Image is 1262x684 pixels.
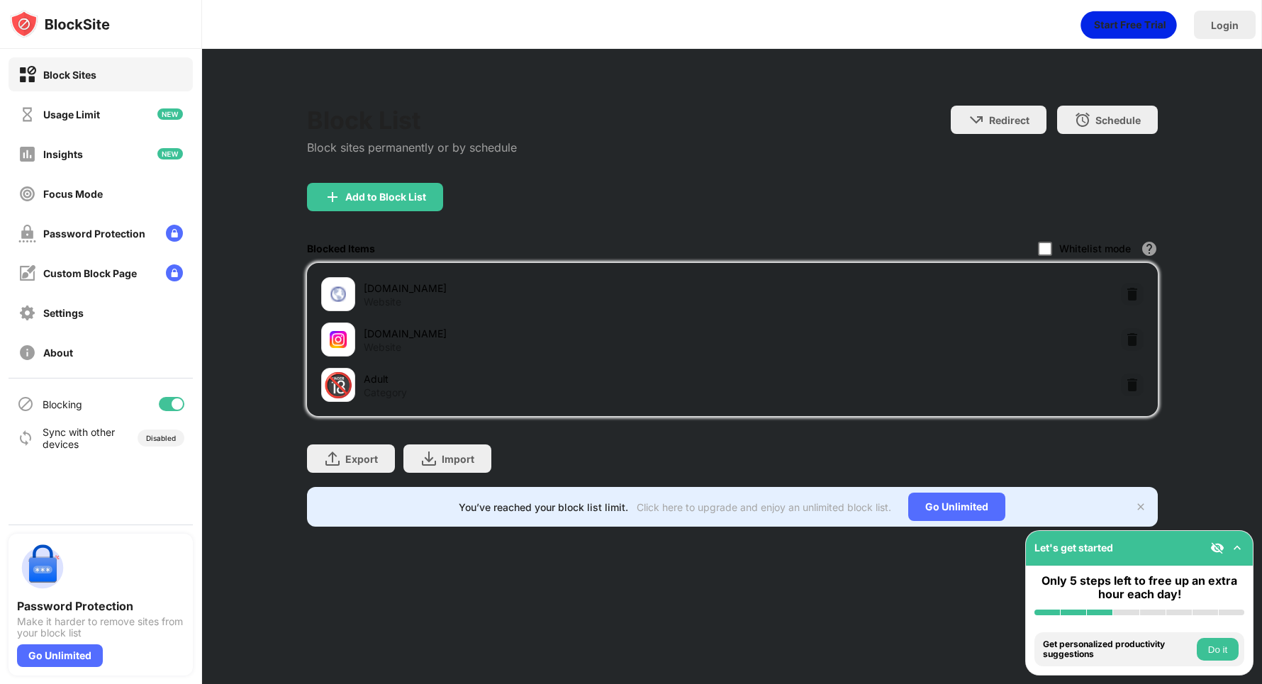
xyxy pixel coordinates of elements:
[18,185,36,203] img: focus-off.svg
[364,281,732,296] div: [DOMAIN_NAME]
[146,434,176,442] div: Disabled
[330,286,347,303] img: favicons
[323,371,353,400] div: 🔞
[43,267,137,279] div: Custom Block Page
[637,501,891,513] div: Click here to upgrade and enjoy an unlimited block list.
[1211,19,1239,31] div: Login
[43,148,83,160] div: Insights
[43,228,145,240] div: Password Protection
[18,145,36,163] img: insights-off.svg
[345,453,378,465] div: Export
[1043,639,1193,660] div: Get personalized productivity suggestions
[1059,242,1131,254] div: Whitelist mode
[17,430,34,447] img: sync-icon.svg
[1034,542,1113,554] div: Let's get started
[43,398,82,410] div: Blocking
[18,344,36,361] img: about-off.svg
[364,326,732,341] div: [DOMAIN_NAME]
[18,66,36,84] img: block-on.svg
[364,386,407,399] div: Category
[442,453,474,465] div: Import
[157,108,183,120] img: new-icon.svg
[364,296,401,308] div: Website
[1230,541,1244,555] img: omni-setup-toggle.svg
[330,331,347,348] img: favicons
[166,225,183,242] img: lock-menu.svg
[364,341,401,354] div: Website
[459,501,628,513] div: You’ve reached your block list limit.
[345,191,426,203] div: Add to Block List
[43,108,100,120] div: Usage Limit
[17,396,34,413] img: blocking-icon.svg
[908,493,1005,521] div: Go Unlimited
[364,371,732,386] div: Adult
[18,264,36,282] img: customize-block-page-off.svg
[307,140,517,155] div: Block sites permanently or by schedule
[43,347,73,359] div: About
[989,114,1029,126] div: Redirect
[1197,638,1239,661] button: Do it
[17,644,103,667] div: Go Unlimited
[1135,501,1146,512] img: x-button.svg
[18,304,36,322] img: settings-off.svg
[1080,11,1177,39] div: animation
[43,307,84,319] div: Settings
[157,148,183,159] img: new-icon.svg
[17,542,68,593] img: push-password-protection.svg
[307,242,375,254] div: Blocked Items
[166,264,183,281] img: lock-menu.svg
[43,188,103,200] div: Focus Mode
[17,616,184,639] div: Make it harder to remove sites from your block list
[307,106,517,135] div: Block List
[43,426,116,450] div: Sync with other devices
[1034,574,1244,601] div: Only 5 steps left to free up an extra hour each day!
[18,106,36,123] img: time-usage-off.svg
[18,225,36,242] img: password-protection-off.svg
[1210,541,1224,555] img: eye-not-visible.svg
[1095,114,1141,126] div: Schedule
[10,10,110,38] img: logo-blocksite.svg
[43,69,96,81] div: Block Sites
[17,599,184,613] div: Password Protection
